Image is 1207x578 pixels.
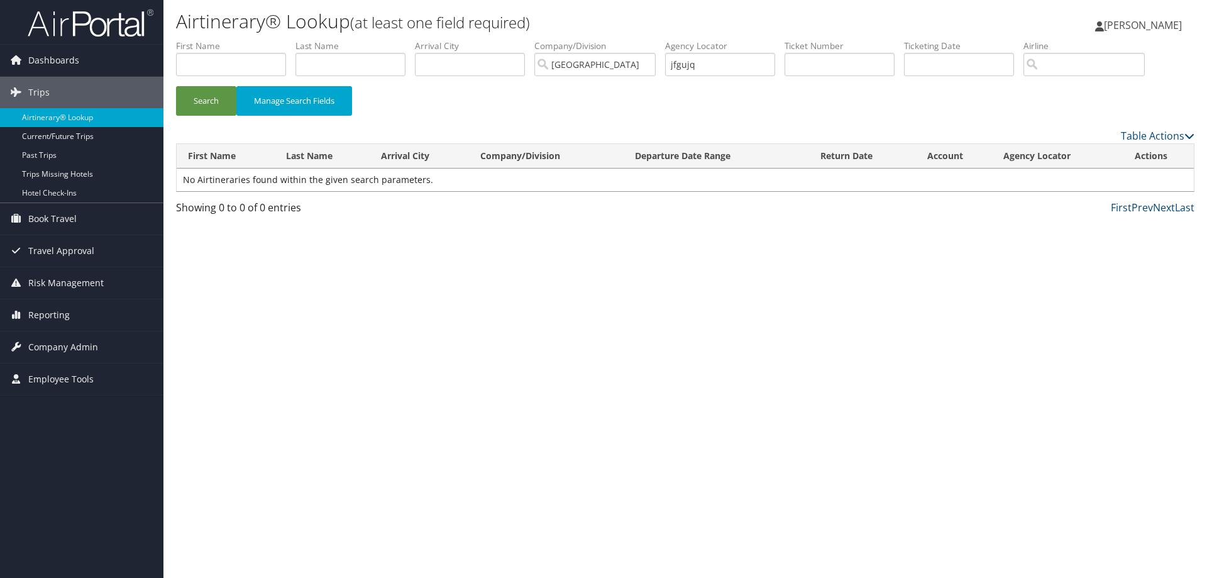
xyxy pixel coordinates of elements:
[992,144,1123,169] th: Agency Locator: activate to sort column ascending
[28,45,79,76] span: Dashboards
[785,40,904,52] label: Ticket Number
[1175,201,1194,214] a: Last
[904,40,1023,52] label: Ticketing Date
[28,331,98,363] span: Company Admin
[177,169,1194,191] td: No Airtineraries found within the given search parameters.
[1153,201,1175,214] a: Next
[275,144,370,169] th: Last Name: activate to sort column ascending
[624,144,809,169] th: Departure Date Range: activate to sort column ascending
[28,77,50,108] span: Trips
[176,8,855,35] h1: Airtinerary® Lookup
[809,144,917,169] th: Return Date: activate to sort column ascending
[28,8,153,38] img: airportal-logo.png
[28,235,94,267] span: Travel Approval
[534,40,665,52] label: Company/Division
[177,144,275,169] th: First Name: activate to sort column ascending
[665,40,785,52] label: Agency Locator
[1095,6,1194,44] a: [PERSON_NAME]
[1023,40,1154,52] label: Airline
[1111,201,1132,214] a: First
[28,364,94,395] span: Employee Tools
[350,12,530,33] small: (at least one field required)
[1123,144,1194,169] th: Actions
[1121,129,1194,143] a: Table Actions
[236,86,352,116] button: Manage Search Fields
[469,144,623,169] th: Company/Division
[916,144,992,169] th: Account: activate to sort column ascending
[295,40,415,52] label: Last Name
[1104,18,1182,32] span: [PERSON_NAME]
[176,86,236,116] button: Search
[28,299,70,331] span: Reporting
[176,200,417,221] div: Showing 0 to 0 of 0 entries
[28,203,77,235] span: Book Travel
[370,144,469,169] th: Arrival City: activate to sort column ascending
[28,267,104,299] span: Risk Management
[176,40,295,52] label: First Name
[1132,201,1153,214] a: Prev
[415,40,534,52] label: Arrival City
